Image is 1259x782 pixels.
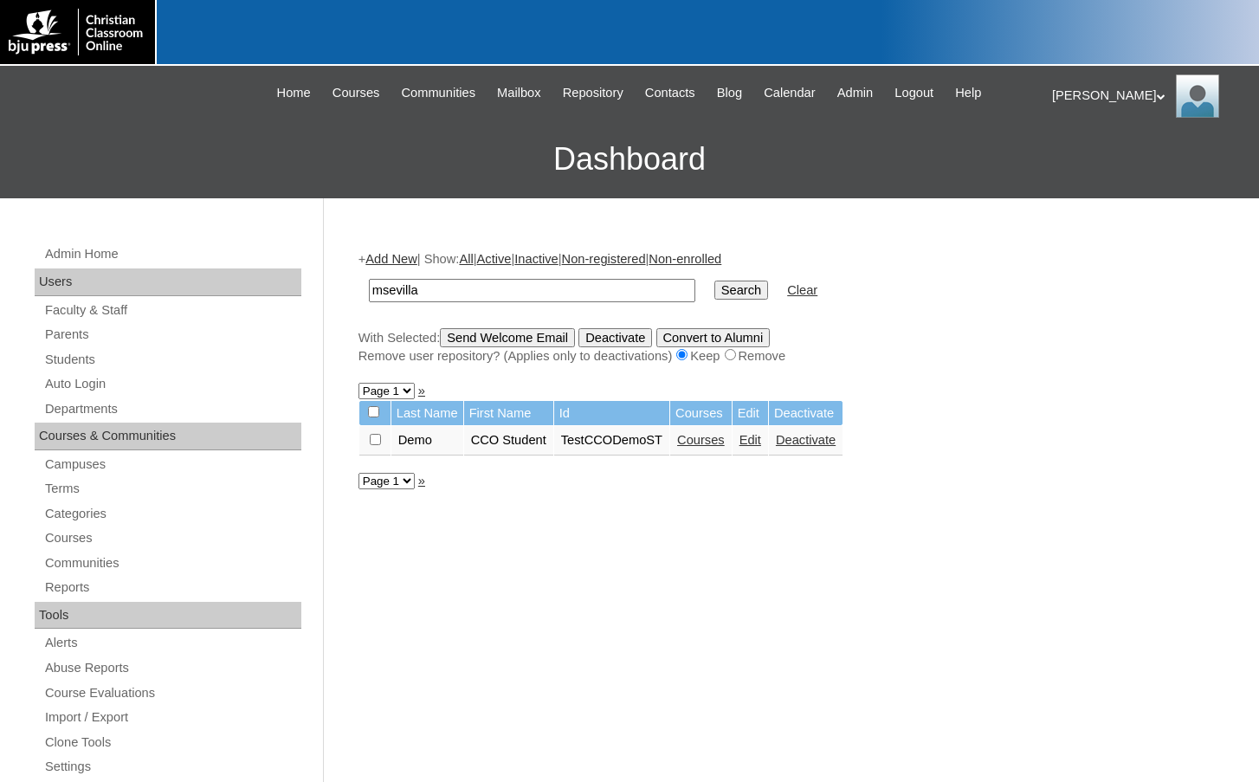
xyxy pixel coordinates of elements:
[717,83,742,103] span: Blog
[43,478,301,500] a: Terms
[497,83,541,103] span: Mailbox
[1176,74,1219,118] img: Melanie Sevilla
[333,83,380,103] span: Courses
[358,250,1216,365] div: + | Show: | | | |
[43,373,301,395] a: Auto Login
[554,401,669,426] td: Id
[43,300,301,321] a: Faculty & Staff
[418,474,425,488] a: »
[656,328,771,347] input: Convert to Alumni
[43,349,301,371] a: Students
[43,527,301,549] a: Courses
[43,577,301,598] a: Reports
[268,83,320,103] a: Home
[733,401,768,426] td: Edit
[649,252,721,266] a: Non-enrolled
[636,83,704,103] a: Contacts
[391,401,463,426] td: Last Name
[391,426,463,456] td: Demo
[769,401,843,426] td: Deactivate
[43,682,301,704] a: Course Evaluations
[739,433,761,447] a: Edit
[1052,74,1242,118] div: [PERSON_NAME]
[764,83,815,103] span: Calendar
[554,426,669,456] td: TestCCODemoST
[837,83,874,103] span: Admin
[714,281,768,300] input: Search
[946,83,990,103] a: Help
[43,657,301,679] a: Abuse Reports
[35,602,301,630] div: Tools
[787,283,817,297] a: Clear
[43,503,301,525] a: Categories
[488,83,550,103] a: Mailbox
[464,426,553,456] td: CCO Student
[829,83,882,103] a: Admin
[392,83,484,103] a: Communities
[440,328,575,347] input: Send Welcome Email
[477,252,512,266] a: Active
[578,328,652,347] input: Deactivate
[401,83,475,103] span: Communities
[554,83,632,103] a: Repository
[43,243,301,265] a: Admin Home
[677,433,725,447] a: Courses
[43,398,301,420] a: Departments
[9,120,1250,198] h3: Dashboard
[894,83,933,103] span: Logout
[459,252,473,266] a: All
[358,347,1216,365] div: Remove user repository? (Applies only to deactivations) Keep Remove
[886,83,942,103] a: Logout
[35,268,301,296] div: Users
[365,252,416,266] a: Add New
[755,83,823,103] a: Calendar
[277,83,311,103] span: Home
[43,632,301,654] a: Alerts
[43,756,301,778] a: Settings
[43,553,301,574] a: Communities
[43,454,301,475] a: Campuses
[418,384,425,397] a: »
[43,707,301,728] a: Import / Export
[43,324,301,346] a: Parents
[776,433,836,447] a: Deactivate
[670,401,732,426] td: Courses
[358,328,1216,365] div: With Selected:
[708,83,751,103] a: Blog
[369,279,695,302] input: Search
[563,83,623,103] span: Repository
[645,83,695,103] span: Contacts
[9,9,146,55] img: logo-white.png
[562,252,646,266] a: Non-registered
[35,423,301,450] div: Courses & Communities
[955,83,981,103] span: Help
[324,83,389,103] a: Courses
[514,252,558,266] a: Inactive
[464,401,553,426] td: First Name
[43,732,301,753] a: Clone Tools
